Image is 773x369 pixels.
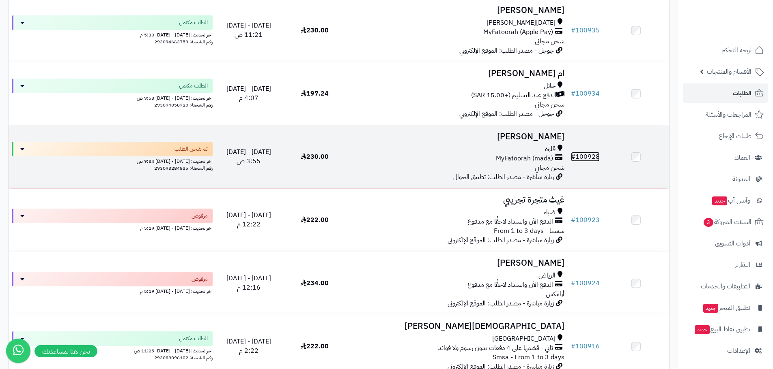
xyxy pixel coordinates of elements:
span: 230.00 [301,152,329,162]
div: اخر تحديث: [DATE] - [DATE] 9:53 ص [12,93,213,102]
span: الإعدادات [727,345,750,356]
span: مرفوض [192,212,208,220]
div: اخر تحديث: [DATE] - [DATE] 5:19 م [12,223,213,232]
span: زيارة مباشرة - مصدر الطلب: الموقع الإلكتروني [448,235,554,245]
span: شحن مجاني [535,100,564,109]
a: لوحة التحكم [683,41,768,60]
a: وآتس آبجديد [683,191,768,210]
a: السلات المتروكة3 [683,212,768,232]
a: تطبيق نقاط البيعجديد [683,320,768,339]
span: 230.00 [301,26,329,35]
a: #100916 [571,341,600,351]
span: 222.00 [301,215,329,225]
span: [DATE] - [DATE] 11:21 ص [226,21,271,40]
span: [DATE] - [DATE] 3:55 ص [226,147,271,166]
span: جوجل - مصدر الطلب: الموقع الإلكتروني [459,46,554,55]
h3: غيث متجرة تجريبي [351,195,564,205]
span: رقم الشحنة: 293094663759 [154,38,213,45]
h3: [PERSON_NAME] [351,132,564,141]
span: 3 [704,218,713,227]
span: المراجعات والأسئلة [706,109,751,120]
h3: [PERSON_NAME] [351,258,564,268]
a: العملاء [683,148,768,167]
span: الطلبات [733,87,751,99]
span: MyFatoorah (mada) [496,154,553,163]
span: # [571,26,575,35]
a: #100924 [571,278,600,288]
a: المراجعات والأسئلة [683,105,768,124]
span: الطلب مكتمل [179,335,208,343]
span: MyFatoorah (Apple Pay) [483,28,553,37]
span: مرفوض [192,275,208,283]
span: [DATE] - [DATE] 2:22 م [226,337,271,356]
h3: [DEMOGRAPHIC_DATA][PERSON_NAME] [351,322,564,331]
span: سمسا - From 1 to 3 days [494,226,564,236]
span: الأقسام والمنتجات [707,66,751,77]
h3: ام [PERSON_NAME] [351,69,564,78]
a: تطبيق المتجرجديد [683,298,768,318]
span: جديد [695,325,710,334]
a: #100934 [571,89,600,98]
span: # [571,278,575,288]
span: # [571,152,575,162]
a: التطبيقات والخدمات [683,277,768,296]
a: #100935 [571,26,600,35]
span: تم شحن الطلب [174,145,208,153]
span: العملاء [734,152,750,163]
a: الإعدادات [683,341,768,360]
span: لوحة التحكم [721,45,751,56]
span: السلات المتروكة [703,216,751,228]
span: 222.00 [301,341,329,351]
span: رقم الشحنة: 293094058720 [154,101,213,109]
span: [GEOGRAPHIC_DATA] [492,334,556,343]
span: الطلب مكتمل [179,19,208,27]
h3: [PERSON_NAME] [351,6,564,15]
span: شحن مجاني [535,163,564,173]
span: وآتس آب [711,195,750,206]
a: أدوات التسويق [683,234,768,253]
span: # [571,89,575,98]
span: أدوات التسويق [715,238,750,249]
span: تطبيق المتجر [702,302,750,314]
a: الطلبات [683,83,768,103]
span: جديد [703,304,718,313]
span: رقم الشحنة: 293093284835 [154,164,213,172]
span: [DATE] - [DATE] 12:22 م [226,210,271,229]
span: المدونة [732,173,750,185]
span: # [571,215,575,225]
span: جوجل - مصدر الطلب: الموقع الإلكتروني [459,109,554,119]
img: logo-2.png [718,20,765,37]
div: اخر تحديث: [DATE] - [DATE] 5:19 م [12,286,213,295]
span: 197.24 [301,89,329,98]
span: حائل [544,81,556,91]
span: الدفع الآن والسداد لاحقًا مع مدفوع [467,280,553,290]
span: تطبيق نقاط البيع [694,324,750,335]
span: الدفع عند التسليم (+15.00 SAR) [471,91,556,100]
span: جديد [712,196,727,205]
span: الدفع الآن والسداد لاحقًا مع مدفوع [467,217,553,226]
span: الطلب مكتمل [179,82,208,90]
div: اخر تحديث: [DATE] - [DATE] 11:25 ص [12,346,213,354]
span: التقارير [735,259,750,271]
span: [DATE] - [DATE] 12:16 م [226,273,271,292]
a: التقارير [683,255,768,275]
span: ضباء [544,208,556,217]
span: شحن مجاني [535,36,564,46]
span: Smsa - From 1 to 3 days [493,352,564,362]
a: طلبات الإرجاع [683,126,768,146]
span: تابي - قسّمها على 4 دفعات بدون رسوم ولا فوائد [438,343,553,353]
span: # [571,341,575,351]
span: رقم الشحنة: 293089096102 [154,354,213,361]
div: اخر تحديث: [DATE] - [DATE] 5:30 م [12,30,213,38]
div: اخر تحديث: [DATE] - [DATE] 9:34 ص [12,156,213,165]
span: قلوة [545,145,556,154]
span: زيارة مباشرة - مصدر الطلب: الموقع الإلكتروني [448,299,554,308]
span: 234.00 [301,278,329,288]
span: [DATE] - [DATE] 4:07 م [226,84,271,103]
span: [DATE][PERSON_NAME] [487,18,556,28]
a: المدونة [683,169,768,189]
span: الرياض [538,271,556,280]
span: أرامكس [546,289,564,299]
a: #100923 [571,215,600,225]
span: زيارة مباشرة - مصدر الطلب: تطبيق الجوال [453,172,554,182]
